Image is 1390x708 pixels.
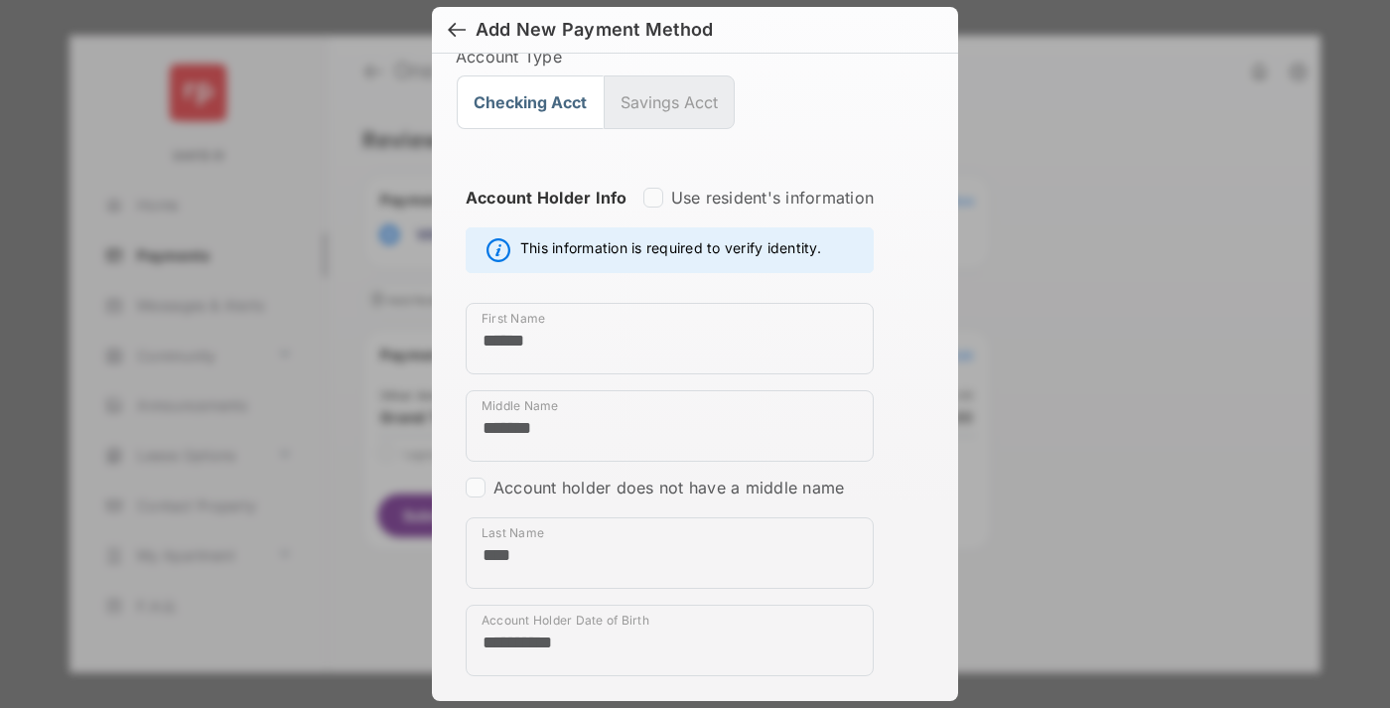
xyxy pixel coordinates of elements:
label: Use resident's information [671,188,874,208]
strong: Account Holder Info [466,188,627,243]
label: Account holder does not have a middle name [493,478,844,497]
div: Add New Payment Method [476,19,713,41]
button: Checking Acct [457,75,604,129]
label: Account Type [456,47,934,67]
button: Savings Acct [604,75,735,129]
span: This information is required to verify identity. [520,238,821,262]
